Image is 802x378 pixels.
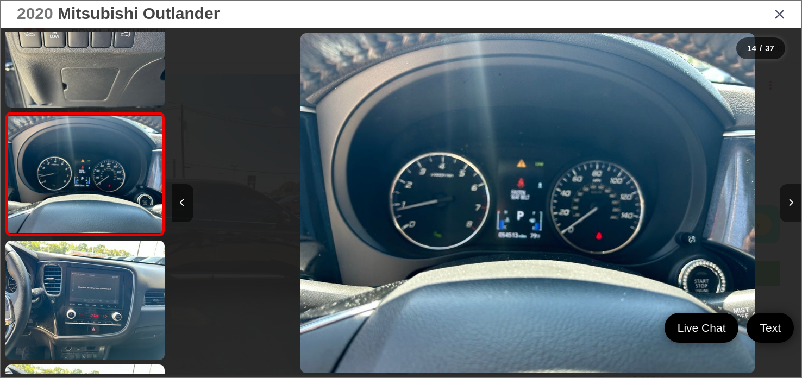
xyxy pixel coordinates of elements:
span: Text [754,320,786,335]
span: 37 [765,43,774,53]
span: / [759,45,763,52]
span: 2020 [17,4,53,22]
span: Mitsubishi Outlander [58,4,220,22]
span: Live Chat [672,320,731,335]
a: Live Chat [665,313,739,343]
img: 2020 Mitsubishi Outlander SEL [7,115,163,232]
i: Close gallery [774,7,785,21]
a: Text [747,313,794,343]
button: Next image [780,184,801,222]
button: Previous image [172,184,193,222]
img: 2020 Mitsubishi Outlander SEL [4,240,166,361]
img: 2020 Mitsubishi Outlander SEL [300,33,754,373]
span: 14 [747,43,756,53]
